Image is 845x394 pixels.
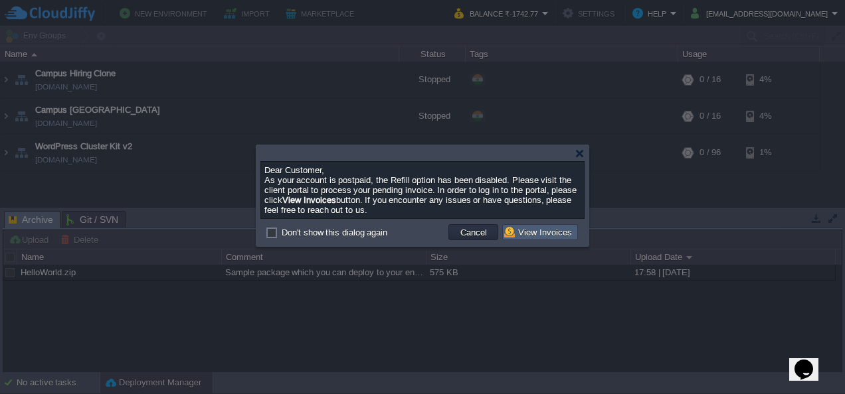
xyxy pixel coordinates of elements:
button: Cancel [456,226,491,238]
p: Dear Customer, [264,165,581,175]
button: View Invoices [504,226,576,238]
label: Don't show this dialog again [282,228,387,237]
b: View Invoices [282,195,336,205]
iframe: chat widget [789,341,832,381]
div: As your account is postpaid, the Refill option has been disabled. Please visit the client portal ... [264,165,581,215]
